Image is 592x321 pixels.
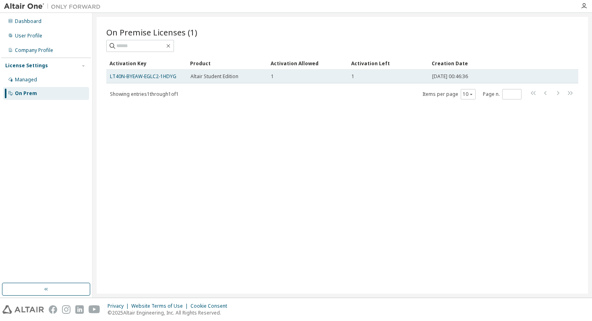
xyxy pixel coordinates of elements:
div: Company Profile [15,47,53,54]
div: Managed [15,77,37,83]
div: Dashboard [15,18,41,25]
img: youtube.svg [89,305,100,314]
p: © 2025 Altair Engineering, Inc. All Rights Reserved. [108,309,232,316]
button: 10 [463,91,474,97]
div: User Profile [15,33,42,39]
img: facebook.svg [49,305,57,314]
div: Website Terms of Use [131,303,190,309]
div: Activation Left [351,57,425,70]
span: Page n. [483,89,522,99]
span: Showing entries 1 through 1 of 1 [110,91,179,97]
img: linkedin.svg [75,305,84,314]
div: Creation Date [432,57,543,70]
div: Cookie Consent [190,303,232,309]
div: Privacy [108,303,131,309]
div: On Prem [15,90,37,97]
a: LT40N-BYEAW-EGLC2-1HDYG [110,73,176,80]
img: Altair One [4,2,105,10]
span: 1 [271,73,274,80]
div: Activation Key [110,57,184,70]
img: instagram.svg [62,305,70,314]
span: On Premise Licenses (1) [106,27,197,38]
div: License Settings [5,62,48,69]
img: altair_logo.svg [2,305,44,314]
div: Product [190,57,264,70]
span: [DATE] 00:46:36 [432,73,468,80]
span: 1 [352,73,354,80]
div: Activation Allowed [271,57,345,70]
span: Items per page [422,89,476,99]
span: Altair Student Edition [190,73,238,80]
